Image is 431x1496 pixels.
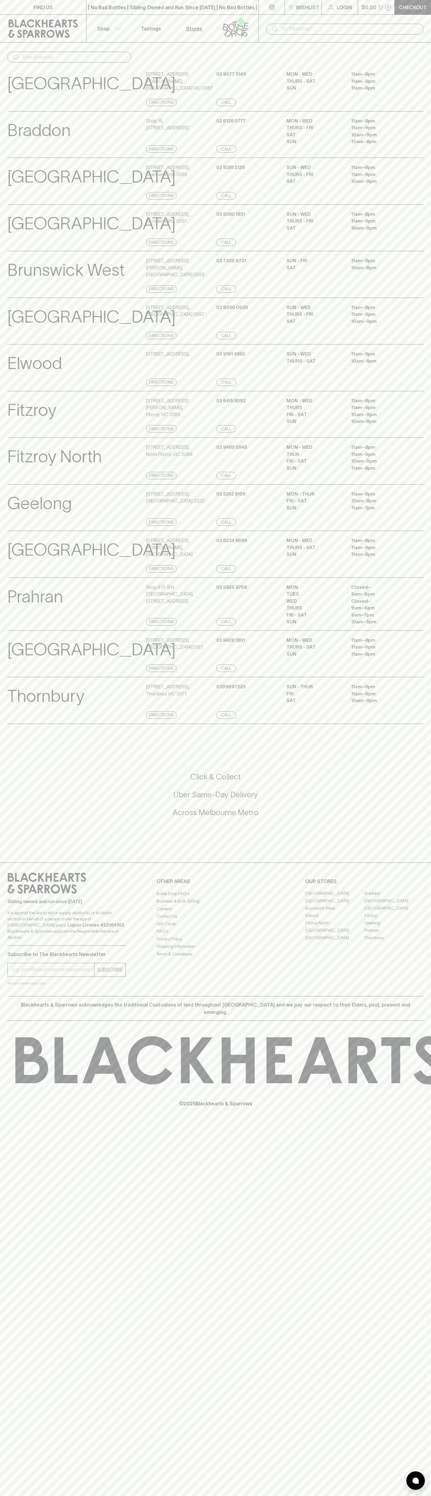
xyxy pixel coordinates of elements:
a: Directions [146,145,177,153]
p: THURS - FRI [287,311,342,318]
p: FRI - SAT [287,458,342,465]
p: 10am – 5pm [351,618,407,625]
p: 0399697225 [216,683,246,690]
p: Stores [186,25,202,32]
p: TUES [287,591,342,598]
p: THUR [287,451,342,458]
p: Closed – [351,598,407,605]
p: [STREET_ADDRESS][PERSON_NAME] , Fitzroy VIC 3065 [146,397,215,418]
p: [STREET_ADDRESS] , [GEOGRAPHIC_DATA] 3057 [146,304,204,318]
p: SAT [287,178,342,185]
a: Call [216,565,236,573]
p: SUN - WED [287,351,342,358]
p: 11am – 8pm [351,351,407,358]
a: Call [216,711,236,719]
a: Call [216,332,236,339]
a: Contact Us [157,913,275,920]
p: 11am – 9pm [351,644,407,651]
p: FRI - SAT [287,497,342,505]
a: Stores [173,15,216,42]
a: Directions [146,565,177,573]
p: 11am – 8pm [351,637,407,644]
p: 11am – 8pm [351,651,407,658]
p: 03 9415 8092 [216,397,246,404]
p: 9am – 7pm [351,612,407,619]
p: Subscribe to The Blackhearts Newsletter [7,951,126,958]
p: Thornbury [7,683,84,709]
p: 10am – 9pm [351,318,407,325]
a: Careers [157,905,275,912]
p: Sibling owned and run since [DATE] [7,899,126,905]
p: 02 6128 0777 [216,118,246,125]
a: Shipping Information [157,943,275,950]
p: SUN [287,418,342,425]
p: 10am – 9pm [351,697,407,704]
p: MON - WED [287,118,342,125]
a: Directions [146,239,177,246]
p: SUN - WED [287,211,342,218]
p: 11am – 8pm [351,551,407,558]
p: THURS - SAT [287,544,342,551]
p: 11am – 8pm [351,164,407,171]
p: [STREET_ADDRESS] , North Fitzroy VIC 3068 [146,444,193,458]
p: THURS - SAT [287,78,342,85]
p: [STREET_ADDRESS][PERSON_NAME] , [GEOGRAPHIC_DATA] 3055 [146,257,215,278]
p: 10am – 9pm [351,225,407,232]
p: MON - THUR [287,491,342,498]
p: 11am – 8pm [351,85,407,92]
p: 11am – 9pm [351,404,407,411]
p: THURS [287,404,342,411]
input: e.g. jane@blackheartsandsparrows.com.au [12,965,94,975]
p: 03 9381 2129 [216,164,245,171]
p: Wishlist [296,4,319,11]
p: Shop 15 , [STREET_ADDRESS] [146,118,189,131]
a: Directions [146,665,177,672]
p: MON - WED [287,537,342,544]
input: Try "Pinot noir" [281,24,419,34]
a: Directions [146,192,177,199]
p: 03 6234 8696 [216,537,247,544]
p: 10am – 9pm [351,458,407,465]
a: Directions [146,518,177,526]
p: 11am – 9pm [351,451,407,458]
p: FIND US [34,4,53,11]
p: [GEOGRAPHIC_DATA] [7,71,176,96]
h5: Uber Same-Day Delivery [7,790,424,800]
p: Tastings [141,25,161,32]
a: Call [216,472,236,479]
a: Directions [146,332,177,339]
p: SUN - WED [287,304,342,311]
p: THURS [287,605,342,612]
p: 11am – 8pm [351,537,407,544]
p: MON - WED [287,637,342,644]
p: Fitzroy [7,397,56,423]
p: 10am – 8pm [351,418,407,425]
p: THURS - SAT [287,644,342,651]
p: SUN - FRI [287,257,342,264]
p: Checkout [399,4,427,11]
p: FRI - SAT [287,411,342,418]
p: 11am – 8pm [351,304,407,311]
p: SAT [287,318,342,325]
p: SUN [287,465,342,472]
p: SUN [287,551,342,558]
p: Geelong [7,491,72,516]
p: OUR STORES [305,878,424,885]
p: OTHER AREAS [157,878,275,885]
p: [STREET_ADDRESS][PERSON_NAME] , [GEOGRAPHIC_DATA] [146,537,215,558]
p: 03 9191 4850 [216,351,245,358]
button: SUBSCRIBE [95,963,125,976]
input: Search stores [22,52,126,62]
p: Closed – [351,584,407,591]
p: 9am – 6pm [351,605,407,612]
p: THURS - SAT [287,358,342,365]
p: 11am – 9pm [351,124,407,131]
p: Shop 813-814 [GEOGRAPHIC_DATA] , [STREET_ADDRESS] [146,584,215,605]
p: [STREET_ADDRESS] , [GEOGRAPHIC_DATA] 3121 [146,637,203,651]
p: 11am – 9pm [351,218,407,225]
div: Call to action block [7,747,424,850]
p: MON - WED [287,397,342,404]
a: Brunswick West [305,905,364,912]
a: Call [216,618,236,625]
p: 11am – 9pm [351,544,407,551]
